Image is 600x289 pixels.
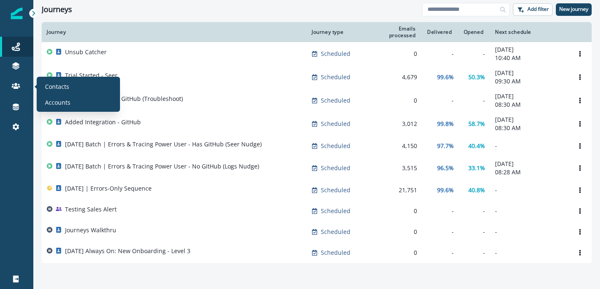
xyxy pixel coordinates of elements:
[573,226,587,238] button: Options
[573,71,587,83] button: Options
[468,120,485,128] p: 58.7%
[464,96,485,105] div: -
[42,180,592,201] a: [DATE] | Errors-Only SequenceScheduled21,75199.6%40.8%-Options
[573,162,587,174] button: Options
[573,205,587,217] button: Options
[371,142,417,150] div: 4,150
[65,140,262,148] p: [DATE] Batch | Errors & Tracing Power User - Has GitHub (Seer Nudge)
[65,226,116,234] p: Journeys Walkthru
[464,249,485,257] div: -
[573,246,587,259] button: Options
[495,142,563,150] p: -
[47,29,302,35] div: Journey
[321,142,350,150] p: Scheduled
[42,65,592,89] a: Trial Started - SeerScheduled4,67999.6%50.3%[DATE]09:30 AMOptions
[468,186,485,194] p: 40.8%
[371,164,417,172] div: 3,515
[495,116,563,124] p: [DATE]
[513,3,552,16] button: Add filter
[65,205,117,214] p: Testing Sales Alert
[321,186,350,194] p: Scheduled
[495,101,563,109] p: 08:30 AM
[371,249,417,257] div: 0
[42,201,592,221] a: Testing Sales AlertScheduled0---Options
[65,71,117,80] p: Trial Started - Seer
[573,48,587,60] button: Options
[371,73,417,81] div: 4,679
[573,94,587,107] button: Options
[559,6,588,12] p: New journey
[42,5,72,14] h1: Journeys
[495,160,563,168] p: [DATE]
[437,120,454,128] p: 99.8%
[321,96,350,105] p: Scheduled
[42,112,592,136] a: Added Integration - GitHubScheduled3,01299.8%58.7%[DATE]08:30 AMOptions
[371,207,417,215] div: 0
[371,25,417,39] div: Emails processed
[527,6,549,12] p: Add filter
[495,168,563,176] p: 08:28 AM
[65,247,190,255] p: [DATE] Always On: New Onboarding - Level 3
[42,156,592,180] a: [DATE] Batch | Errors & Tracing Power User - No GitHub (Logs Nudge)Scheduled3,51596.5%33.1%[DATE]...
[40,80,117,93] a: Contacts
[45,82,69,91] p: Contacts
[495,124,563,132] p: 08:30 AM
[495,249,563,257] p: -
[573,184,587,196] button: Options
[11,8,22,19] img: Inflection
[321,120,350,128] p: Scheduled
[556,3,592,16] button: New journey
[427,207,453,215] div: -
[437,73,454,81] p: 99.6%
[495,69,563,77] p: [DATE]
[495,207,563,215] p: -
[321,228,350,236] p: Scheduled
[371,96,417,105] div: 0
[65,184,152,193] p: [DATE] | Errors-Only Sequence
[371,120,417,128] div: 3,012
[437,142,454,150] p: 97.7%
[427,29,453,35] div: Delivered
[437,186,454,194] p: 99.6%
[65,118,141,126] p: Added Integration - GitHub
[42,136,592,156] a: [DATE] Batch | Errors & Tracing Power User - Has GitHub (Seer Nudge)Scheduled4,15097.7%40.4%-Options
[495,54,563,62] p: 10:40 AM
[495,77,563,85] p: 09:30 AM
[468,142,485,150] p: 40.4%
[427,96,453,105] div: -
[65,48,107,56] p: Unsub Catcher
[321,249,350,257] p: Scheduled
[371,186,417,194] div: 21,751
[495,29,563,35] div: Next schedule
[65,162,259,171] p: [DATE] Batch | Errors & Tracing Power User - No GitHub (Logs Nudge)
[468,73,485,81] p: 50.3%
[45,98,70,107] p: Accounts
[464,29,485,35] div: Opened
[468,164,485,172] p: 33.1%
[42,221,592,242] a: Journeys WalkthruScheduled0---Options
[573,118,587,130] button: Options
[437,164,454,172] p: 96.5%
[42,42,592,65] a: Unsub CatcherScheduled0--[DATE]10:40 AMOptions
[312,29,361,35] div: Journey type
[65,95,183,103] p: Added Integration - GitHub (Troubleshoot)
[42,242,592,263] a: [DATE] Always On: New Onboarding - Level 3Scheduled0---Options
[371,228,417,236] div: 0
[321,73,350,81] p: Scheduled
[321,50,350,58] p: Scheduled
[42,89,592,112] a: Added Integration - GitHub (Troubleshoot)Scheduled0--[DATE]08:30 AMOptions
[371,50,417,58] div: 0
[427,249,453,257] div: -
[495,45,563,54] p: [DATE]
[427,228,453,236] div: -
[321,164,350,172] p: Scheduled
[464,50,485,58] div: -
[464,207,485,215] div: -
[573,140,587,152] button: Options
[40,96,117,108] a: Accounts
[495,186,563,194] p: -
[427,50,453,58] div: -
[464,228,485,236] div: -
[495,92,563,101] p: [DATE]
[495,228,563,236] p: -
